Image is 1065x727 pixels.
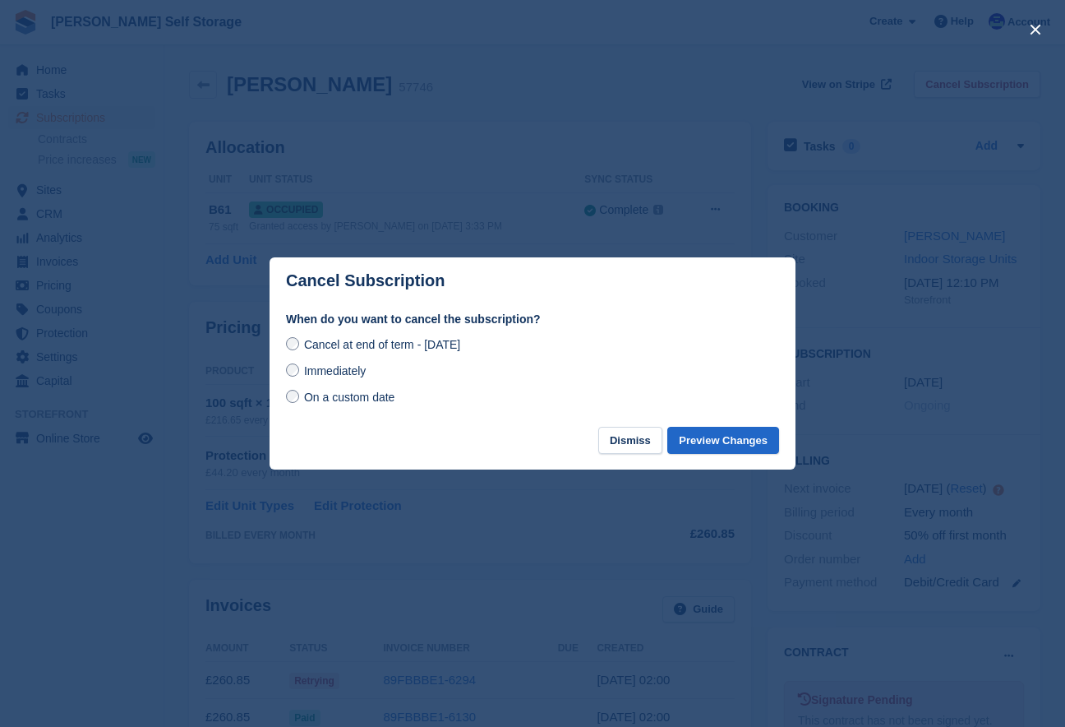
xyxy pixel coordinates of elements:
[304,338,460,351] span: Cancel at end of term - [DATE]
[286,271,445,290] p: Cancel Subscription
[304,391,395,404] span: On a custom date
[286,311,779,328] label: When do you want to cancel the subscription?
[1022,16,1049,43] button: close
[304,364,366,377] span: Immediately
[286,337,299,350] input: Cancel at end of term - [DATE]
[598,427,662,454] button: Dismiss
[286,390,299,403] input: On a custom date
[667,427,779,454] button: Preview Changes
[286,363,299,377] input: Immediately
